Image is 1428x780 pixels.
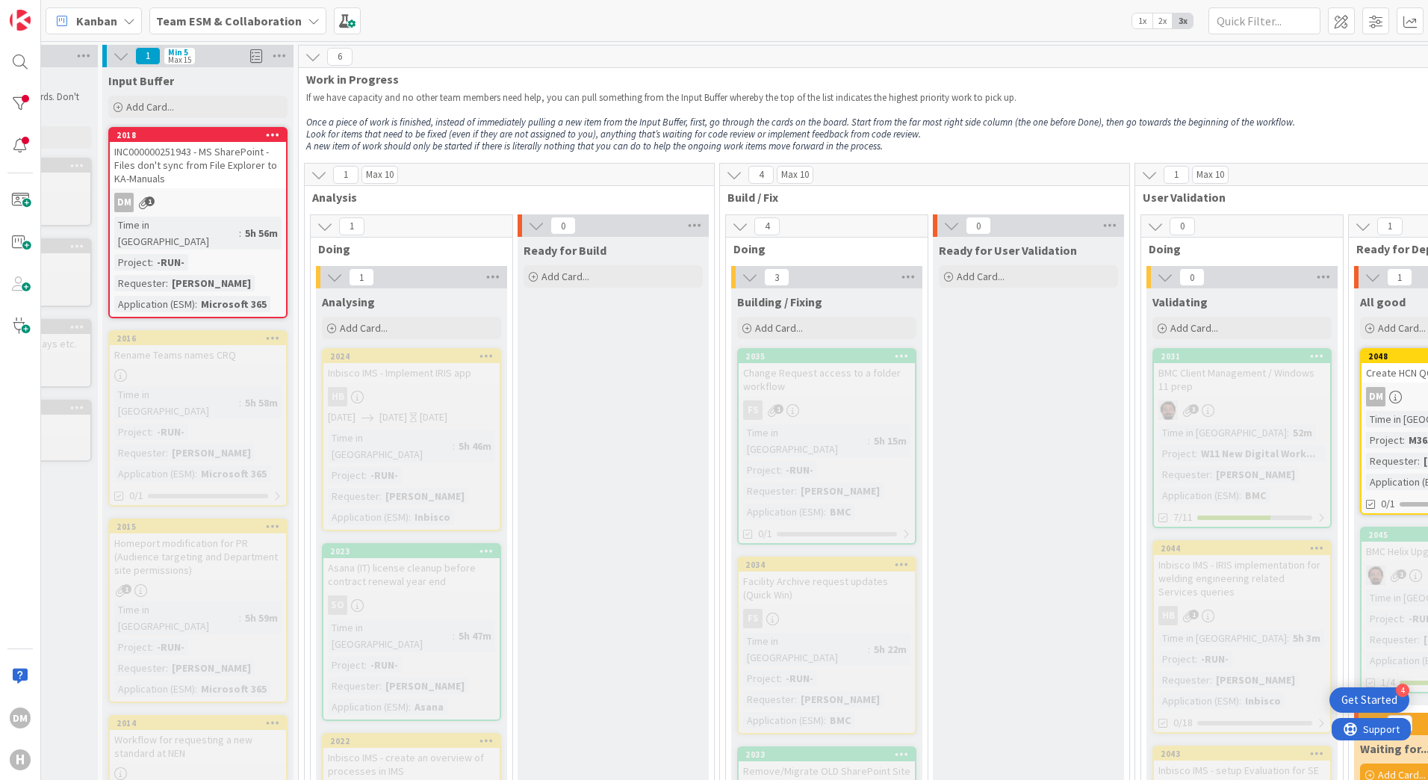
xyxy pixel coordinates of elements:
[110,193,286,212] div: DM
[1366,610,1403,627] div: Project
[1239,693,1241,709] span: :
[1239,487,1241,504] span: :
[1189,404,1199,414] span: 3
[328,509,409,525] div: Application (ESM)
[323,363,500,383] div: Inbisco IMS - Implement IRIS app
[1158,630,1287,646] div: Time in [GEOGRAPHIC_DATA]
[197,681,270,697] div: Microsoft 365
[1360,294,1406,309] span: All good
[455,438,495,454] div: 5h 46m
[868,433,870,449] span: :
[328,387,347,406] div: HB
[117,130,286,140] div: 2018
[1152,540,1332,734] a: 2044Inbisco IMS - IRIS implementation for welding engineering related Services queriesHBTime in [...
[349,268,374,286] span: 1
[868,641,870,657] span: :
[745,351,915,362] div: 2035
[824,712,826,728] span: :
[1149,241,1324,256] span: Doing
[153,254,188,270] div: -RUN-
[135,47,161,65] span: 1
[1210,672,1212,688] span: :
[1366,387,1385,406] div: DM
[328,430,453,462] div: Time in [GEOGRAPHIC_DATA]
[455,628,495,644] div: 5h 47m
[1377,217,1403,235] span: 1
[782,670,817,687] div: -RUN-
[1195,651,1197,667] span: :
[743,691,795,708] div: Requester
[323,734,500,748] div: 2022
[117,521,286,532] div: 2015
[1154,363,1330,396] div: BMC Client Management / Windows 11 prep
[1403,432,1405,448] span: :
[145,196,155,206] span: 1
[168,56,191,64] div: Max 15
[110,142,286,188] div: INC000000251943 - MS SharePoint - Files don't sync from File Explorer to KA-Manuals
[239,394,241,411] span: :
[1212,466,1299,483] div: [PERSON_NAME]
[1287,630,1289,646] span: :
[1366,566,1385,585] img: AC
[114,424,151,440] div: Project
[1366,432,1403,448] div: Project
[1158,672,1210,688] div: Requester
[1381,496,1395,512] span: 0/1
[1154,542,1330,555] div: 2044
[322,543,501,721] a: 2023Asana (IT) license cleanup before contract renewal year endSOTime in [GEOGRAPHIC_DATA]:5h 47m...
[1208,7,1320,34] input: Quick Filter...
[409,509,411,525] span: :
[743,712,824,728] div: Application (ESM)
[110,332,286,365] div: 2016Rename Teams names CRQ
[382,678,468,694] div: [PERSON_NAME]
[739,350,915,396] div: 2035Change Request access to a folder workflow
[739,572,915,604] div: Facility Archive request updates (Quick Win)
[795,483,797,499] span: :
[241,394,282,411] div: 5h 58m
[764,268,789,286] span: 3
[306,116,1295,129] em: Once a piece of work is finished, instead of immediately pulling a new item from the Input Buffer...
[340,321,388,335] span: Add Card...
[110,129,286,142] div: 2018
[108,127,288,318] a: 2018INC000000251943 - MS SharePoint - Files don't sync from File Explorer to KA-ManualsDMTime in ...
[1154,555,1330,601] div: Inbisco IMS - IRIS implementation for welding engineering related Services queries
[10,749,31,770] div: H
[306,128,921,140] em: Look for items that need to be fixed (even if they are not assigned to you), anything that’s wait...
[745,560,915,570] div: 2034
[739,609,915,628] div: FS
[166,445,168,461] span: :
[323,595,500,615] div: SO
[1154,542,1330,601] div: 2044Inbisco IMS - IRIS implementation for welding engineering related Services queries
[733,241,909,256] span: Doing
[755,321,803,335] span: Add Card...
[114,254,151,270] div: Project
[743,633,868,666] div: Time in [GEOGRAPHIC_DATA]
[323,545,500,558] div: 2023
[328,657,364,673] div: Project
[737,294,822,309] span: Building / Fixing
[524,243,606,258] span: Ready for Build
[151,254,153,270] span: :
[1158,424,1287,441] div: Time in [GEOGRAPHIC_DATA]
[114,217,239,250] div: Time in [GEOGRAPHIC_DATA]
[330,546,500,557] div: 2023
[168,49,188,56] div: Min 5
[323,387,500,406] div: HB
[330,736,500,746] div: 2022
[1366,453,1418,469] div: Requester
[114,296,195,312] div: Application (ESM)
[31,2,68,20] span: Support
[1152,294,1208,309] span: Validating
[241,225,282,241] div: 5h 56m
[1161,749,1330,759] div: 2043
[411,699,447,715] div: Asana
[780,670,782,687] span: :
[328,409,356,425] span: [DATE]
[550,217,576,235] span: 0
[195,465,197,482] span: :
[1158,487,1239,504] div: Application (ESM)
[541,270,589,283] span: Add Card...
[1196,171,1224,179] div: Max 10
[782,462,817,478] div: -RUN-
[379,678,382,694] span: :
